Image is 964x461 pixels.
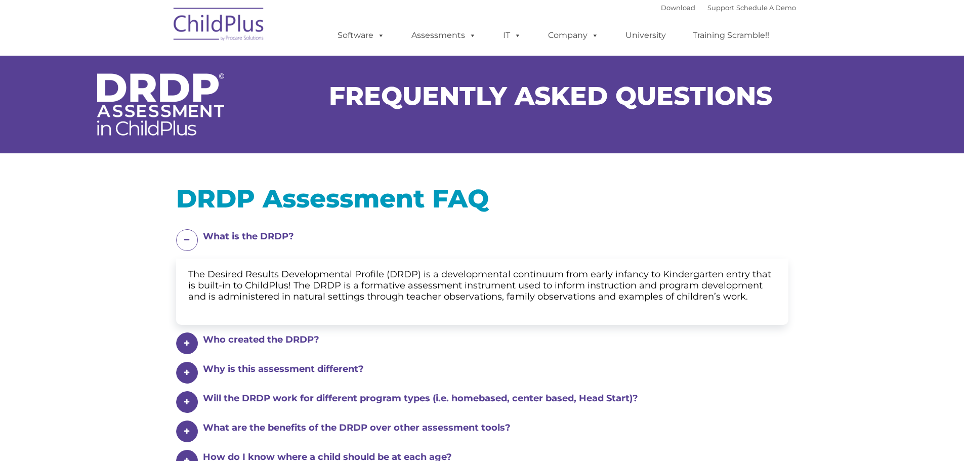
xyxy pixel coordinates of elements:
a: Download [661,4,695,12]
h4: Will the DRDP work for different program types (i.e. homebased, center based, Head Start)? [203,391,773,405]
h4: Who created the DRDP? [203,332,773,347]
a: Schedule A Demo [736,4,796,12]
a: IT [493,25,531,46]
a: Support [707,4,734,12]
h1: DRDP Assessment FAQ [176,186,788,212]
img: DRDP Assessment in ChildPlus [97,73,224,136]
h1: Frequently Asked Questions [329,83,956,109]
h4: Why is this assessment different? [203,362,773,376]
a: Assessments [401,25,486,46]
a: Training Scramble!! [683,25,779,46]
h4: What are the benefits of the DRDP over other assessment tools? [203,421,773,435]
img: ChildPlus by Procare Solutions [169,1,270,51]
a: Software [327,25,395,46]
font: | [661,4,796,12]
a: Company [538,25,609,46]
p: The Desired Results Developmental Profile (DRDP) is a developmental continuum from early infancy ... [188,269,776,302]
h4: What is the DRDP? [203,229,773,243]
a: University [615,25,676,46]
